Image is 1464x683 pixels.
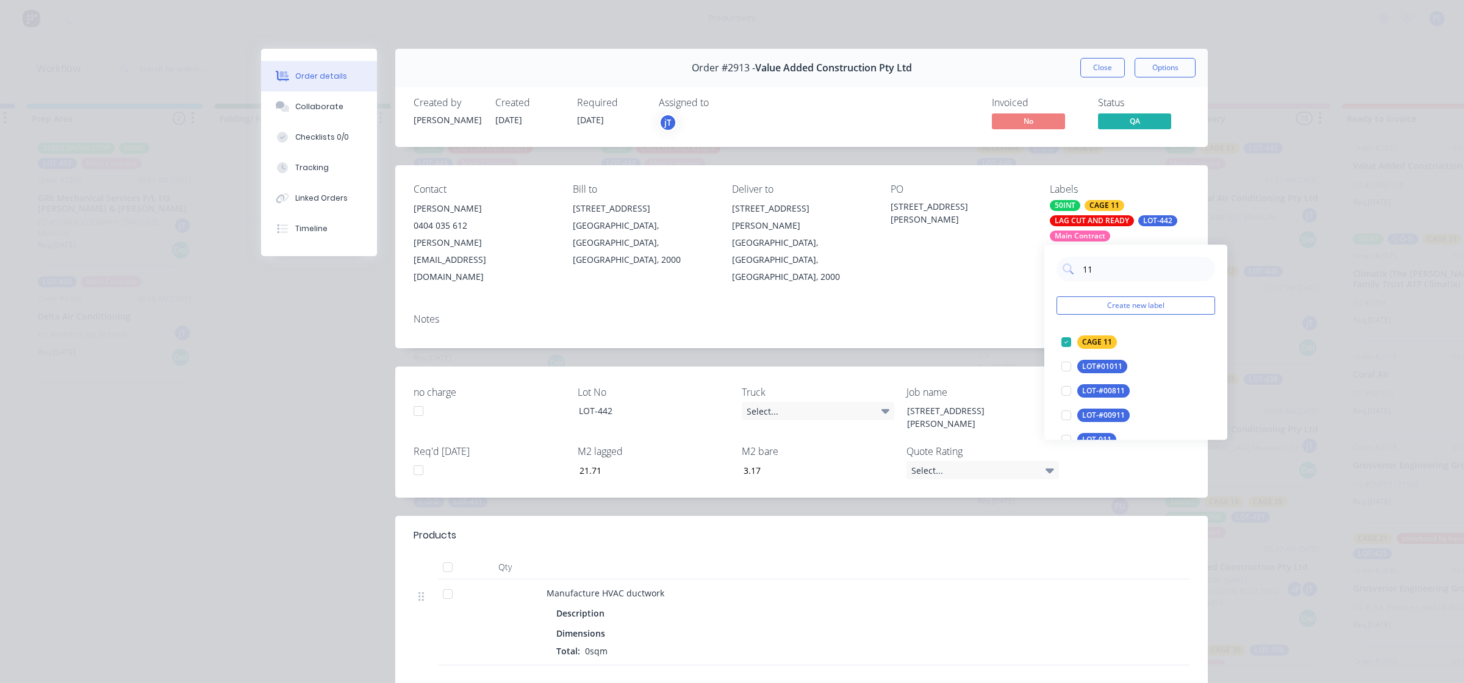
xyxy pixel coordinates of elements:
[1050,215,1134,226] div: LAG CUT AND READY
[547,587,664,599] span: Manufacture HVAC ductwork
[414,200,553,217] div: [PERSON_NAME]
[414,444,566,459] label: Req'd [DATE]
[1135,58,1196,77] button: Options
[414,200,553,285] div: [PERSON_NAME]0404 035 612[PERSON_NAME][EMAIL_ADDRESS][DOMAIN_NAME]
[556,604,609,622] div: Description
[569,402,722,420] div: LOT-442
[1077,360,1127,373] div: LOT#01011
[891,200,1030,226] div: [STREET_ADDRESS][PERSON_NAME]
[295,71,347,82] div: Order details
[573,184,712,195] div: Bill to
[295,101,343,112] div: Collaborate
[580,645,612,657] span: 0sqm
[906,444,1059,459] label: Quote Rating
[1077,409,1130,422] div: LOT-#00911
[573,217,712,268] div: [GEOGRAPHIC_DATA], [GEOGRAPHIC_DATA], [GEOGRAPHIC_DATA], 2000
[1050,231,1110,241] div: Main Contract
[295,193,348,204] div: Linked Orders
[556,627,605,640] span: Dimensions
[1080,58,1125,77] button: Close
[732,200,872,234] div: [STREET_ADDRESS][PERSON_NAME]
[1085,200,1124,211] div: CAGE 11
[261,91,377,122] button: Collaborate
[578,385,730,399] label: Lot No
[1098,113,1171,132] button: QA
[569,461,730,479] input: Enter number...
[742,402,894,420] div: Select...
[1077,433,1116,446] div: LOT-011
[992,97,1083,109] div: Invoiced
[1098,113,1171,129] span: QA
[1138,215,1177,226] div: LOT-442
[414,234,553,285] div: [PERSON_NAME][EMAIL_ADDRESS][DOMAIN_NAME]
[742,444,894,459] label: M2 bare
[495,97,562,109] div: Created
[1077,384,1130,398] div: LOT-#00811
[261,122,377,152] button: Checklists 0/0
[755,62,912,74] span: Value Added Construction Pty Ltd
[577,97,644,109] div: Required
[659,97,781,109] div: Assigned to
[1057,334,1122,351] button: CAGE 11
[578,444,730,459] label: M2 lagged
[295,223,328,234] div: Timeline
[906,385,1059,399] label: Job name
[556,645,580,657] span: Total:
[261,183,377,213] button: Linked Orders
[906,461,1059,479] div: Select...
[732,200,872,285] div: [STREET_ADDRESS][PERSON_NAME][GEOGRAPHIC_DATA], [GEOGRAPHIC_DATA], [GEOGRAPHIC_DATA], 2000
[897,402,1050,432] div: [STREET_ADDRESS][PERSON_NAME]
[261,152,377,183] button: Tracking
[414,184,553,195] div: Contact
[1057,358,1132,375] button: LOT#01011
[1057,382,1135,399] button: LOT-#00811
[414,113,481,126] div: [PERSON_NAME]
[468,555,542,579] div: Qty
[659,113,677,132] button: jT
[573,200,712,217] div: [STREET_ADDRESS]
[261,213,377,244] button: Timeline
[992,113,1065,129] span: No
[1098,97,1189,109] div: Status
[495,114,522,126] span: [DATE]
[733,461,894,479] input: Enter number...
[414,313,1189,325] div: Notes
[573,200,712,268] div: [STREET_ADDRESS][GEOGRAPHIC_DATA], [GEOGRAPHIC_DATA], [GEOGRAPHIC_DATA], 2000
[261,61,377,91] button: Order details
[295,132,349,143] div: Checklists 0/0
[1050,200,1080,211] div: 50INT
[414,217,553,234] div: 0404 035 612
[295,162,329,173] div: Tracking
[732,184,872,195] div: Deliver to
[1057,431,1121,448] button: LOT-011
[414,385,566,399] label: no charge
[732,234,872,285] div: [GEOGRAPHIC_DATA], [GEOGRAPHIC_DATA], [GEOGRAPHIC_DATA], 2000
[414,97,481,109] div: Created by
[414,528,456,543] div: Products
[1077,335,1117,349] div: CAGE 11
[891,184,1030,195] div: PO
[577,114,604,126] span: [DATE]
[1050,184,1189,195] div: Labels
[692,62,755,74] span: Order #2913 -
[742,385,894,399] label: Truck
[1057,407,1135,424] button: LOT-#00911
[1057,296,1215,315] button: Create new label
[1082,257,1209,281] input: Search labels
